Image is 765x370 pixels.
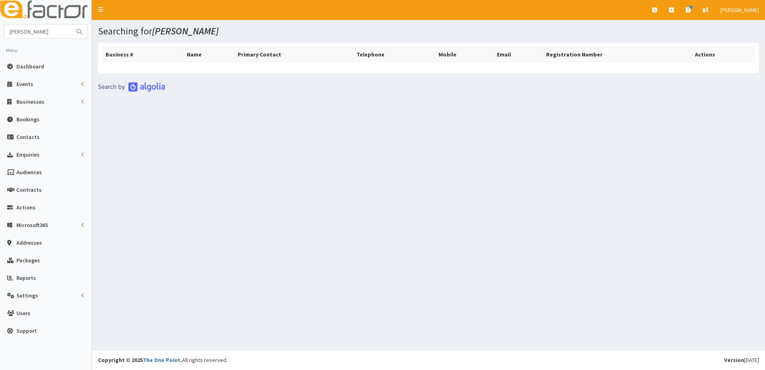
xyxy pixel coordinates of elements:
[16,327,37,334] span: Support
[720,6,759,14] span: [PERSON_NAME]
[234,47,353,62] th: Primary Contact
[152,25,218,37] i: [PERSON_NAME]
[98,356,182,364] strong: Copyright © 2025 .
[16,116,40,123] span: Bookings
[143,356,180,364] a: The One Point
[16,80,33,88] span: Events
[98,26,759,36] h1: Searching for
[692,47,755,62] th: Actions
[16,133,40,141] span: Contacts
[16,221,48,229] span: Microsoft365
[16,257,40,264] span: Packages
[4,24,72,38] input: Search...
[16,98,44,105] span: Businesses
[724,356,744,364] b: Version
[16,310,30,317] span: Users
[102,47,184,62] th: Business #
[92,350,765,370] footer: All rights reserved.
[543,47,691,62] th: Registration Number
[16,204,36,211] span: Actions
[435,47,493,62] th: Mobile
[98,82,165,92] img: search-by-algolia-light-background.png
[16,169,42,176] span: Audiences
[183,47,234,62] th: Name
[16,186,42,193] span: Contracts
[724,356,759,364] div: [DATE]
[16,151,40,158] span: Enquiries
[494,47,543,62] th: Email
[353,47,435,62] th: Telephone
[16,274,36,282] span: Reports
[16,63,44,70] span: Dashboard
[16,239,42,246] span: Addresses
[16,292,38,299] span: Settings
